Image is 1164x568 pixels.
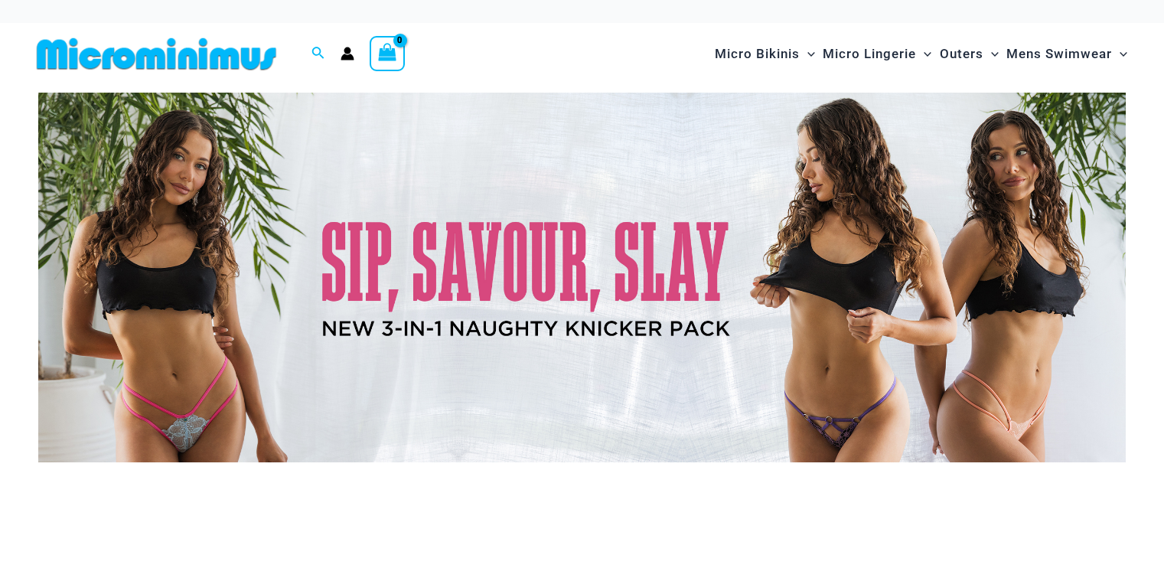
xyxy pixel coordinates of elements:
[936,31,1003,77] a: OutersMenu ToggleMenu Toggle
[709,28,1133,80] nav: Site Navigation
[341,47,354,60] a: Account icon link
[940,34,983,73] span: Outers
[1003,31,1131,77] a: Mens SwimwearMenu ToggleMenu Toggle
[823,34,916,73] span: Micro Lingerie
[38,93,1126,462] img: Sip Savour Slay Knickers
[1006,34,1112,73] span: Mens Swimwear
[311,44,325,64] a: Search icon link
[31,37,282,71] img: MM SHOP LOGO FLAT
[1112,34,1127,73] span: Menu Toggle
[800,34,815,73] span: Menu Toggle
[983,34,999,73] span: Menu Toggle
[711,31,819,77] a: Micro BikinisMenu ToggleMenu Toggle
[916,34,931,73] span: Menu Toggle
[370,36,405,71] a: View Shopping Cart, empty
[715,34,800,73] span: Micro Bikinis
[819,31,935,77] a: Micro LingerieMenu ToggleMenu Toggle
